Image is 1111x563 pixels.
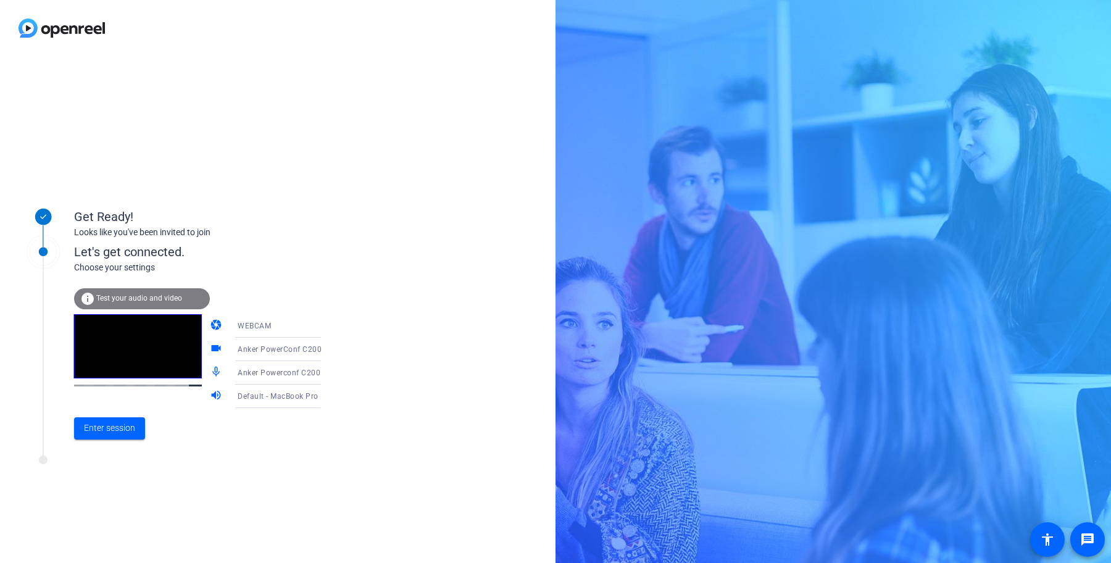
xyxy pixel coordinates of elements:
div: Get Ready! [74,207,321,226]
div: Choose your settings [74,261,346,274]
span: Anker PowerConf C200 (291a:3369) [238,344,368,354]
mat-icon: videocam [210,342,225,357]
mat-icon: info [80,291,95,306]
mat-icon: volume_up [210,389,225,404]
button: Enter session [74,417,145,440]
span: WEBCAM [238,322,271,330]
mat-icon: mic_none [210,365,225,380]
mat-icon: accessibility [1040,532,1055,547]
div: Looks like you've been invited to join [74,226,321,239]
mat-icon: message [1080,532,1095,547]
mat-icon: camera [210,319,225,333]
span: Enter session [84,422,135,435]
span: Default - MacBook Pro Speakers (Built-in) [238,391,386,401]
span: Anker Powerconf C200 (291a:3369) [238,367,367,377]
div: Let's get connected. [74,243,346,261]
span: Test your audio and video [96,294,182,302]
